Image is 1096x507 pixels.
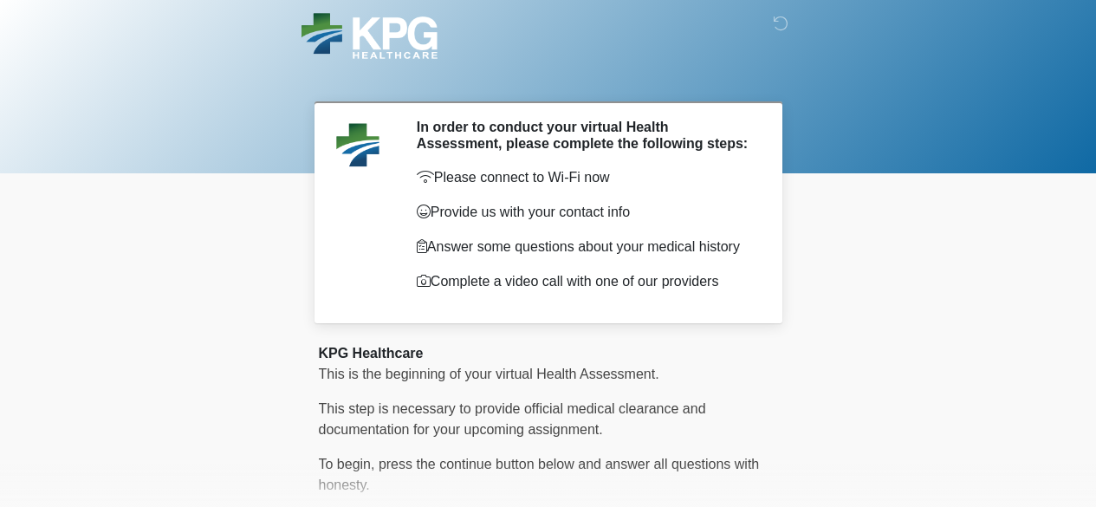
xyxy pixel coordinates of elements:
h2: In order to conduct your virtual Health Assessment, please complete the following steps: [417,119,752,152]
div: KPG Healthcare [319,343,778,364]
p: Complete a video call with one of our providers [417,271,752,292]
h1: ‎ ‎ ‎ [306,62,791,94]
p: Please connect to Wi-Fi now [417,167,752,188]
span: To begin, ﻿﻿﻿﻿﻿﻿﻿﻿﻿﻿﻿﻿﻿﻿﻿﻿﻿press the continue button below and answer all questions with honesty. [319,457,760,492]
img: Agent Avatar [332,119,384,171]
p: Answer some questions about your medical history [417,237,752,257]
span: This is the beginning of your virtual Health Assessment. [319,367,659,381]
img: KPG Healthcare Logo [302,13,438,59]
span: This step is necessary to provide official medical clearance and documentation for your upcoming ... [319,401,706,437]
p: Provide us with your contact info [417,202,752,223]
